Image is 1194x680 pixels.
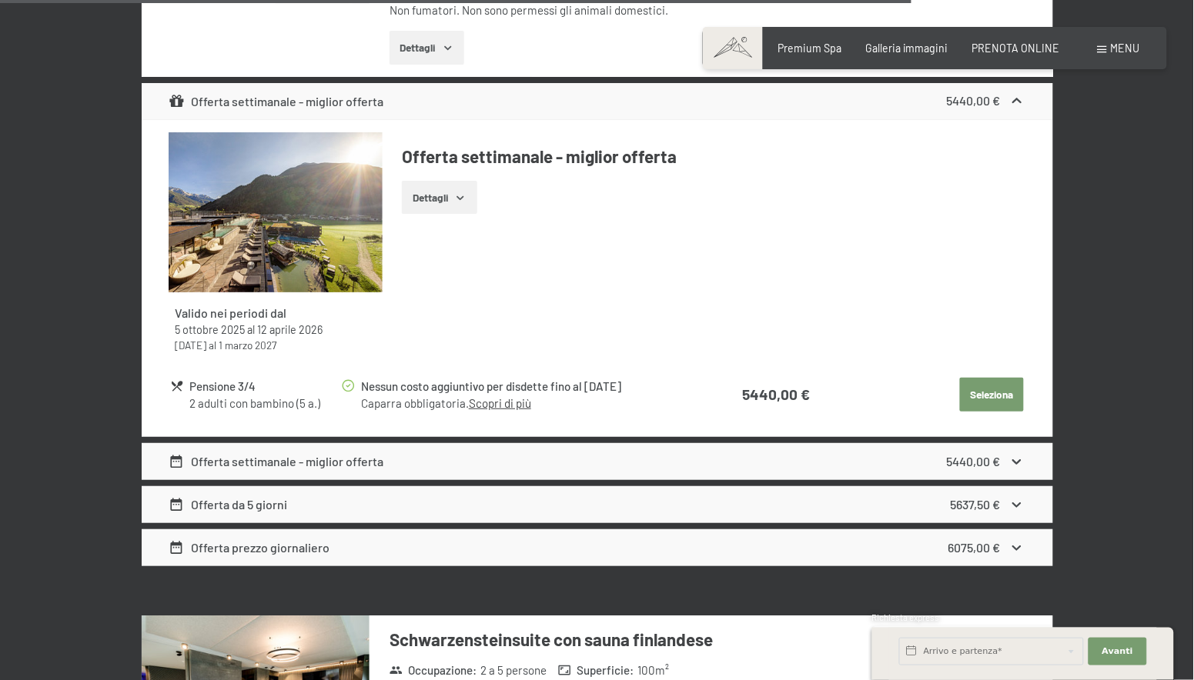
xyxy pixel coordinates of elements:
[865,42,948,55] a: Galleria immagini
[169,495,287,514] div: Offerta da 5 giorni
[189,395,339,412] div: 2 adulti con bambino (5 a.)
[169,92,383,111] div: Offerta settimanale - miglior offerta
[1102,645,1133,658] span: Avanti
[558,662,634,678] strong: Superficie :
[480,662,547,678] span: 2 a 5 persone
[948,540,1000,555] strong: 6075,00 €
[946,454,1000,468] strong: 5440,00 €
[175,305,286,320] strong: Valido nei periodi dal
[219,338,276,352] time: 01/03/2027
[175,322,376,338] div: al
[778,42,841,55] a: Premium Spa
[169,452,383,471] div: Offerta settimanale - miglior offerta
[469,396,531,410] a: Scopri di più
[390,628,848,652] h3: Schwarzensteinsuite con sauna finlandese
[175,323,245,336] time: 05/10/2025
[142,443,1053,480] div: Offerta settimanale - miglior offerta5440,00 €
[1111,42,1140,55] span: Menu
[189,378,339,395] div: Pensione 3/4
[402,145,1025,168] h4: Offerta settimanale - miglior offerta
[169,132,383,293] img: mss_renderimg.php
[972,42,1060,55] a: PRENOTA ONLINE
[175,338,206,352] time: 14/05/2026
[872,612,940,622] span: Richiesta express
[142,83,1053,120] div: Offerta settimanale - miglior offerta5440,00 €
[637,662,669,678] span: 100 m²
[142,529,1053,566] div: Offerta prezzo giornaliero6075,00 €
[402,181,477,215] button: Dettagli
[960,378,1024,412] button: Seleziona
[950,497,1000,512] strong: 5637,50 €
[1089,638,1147,665] button: Avanti
[361,378,681,395] div: Nessun costo aggiuntivo per disdette fino al [DATE]
[742,385,810,403] strong: 5440,00 €
[169,538,329,557] div: Offerta prezzo giornaliero
[946,93,1000,108] strong: 5440,00 €
[175,338,376,352] div: al
[142,486,1053,523] div: Offerta da 5 giorni5637,50 €
[390,662,477,678] strong: Occupazione :
[361,395,681,412] div: Caparra obbligatoria.
[257,323,323,336] time: 12/04/2026
[390,31,464,65] button: Dettagli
